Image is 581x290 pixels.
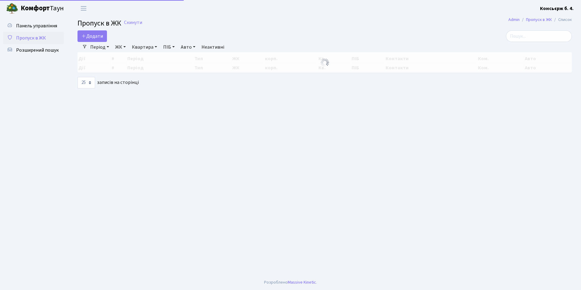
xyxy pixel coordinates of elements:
[178,42,198,52] a: Авто
[199,42,227,52] a: Неактивні
[16,35,46,41] span: Пропуск в ЖК
[16,47,59,54] span: Розширений пошук
[16,22,57,29] span: Панель управління
[508,16,520,23] a: Admin
[21,3,64,14] span: Таун
[81,33,103,40] span: Додати
[499,13,581,26] nav: breadcrumb
[77,30,107,42] a: Додати
[76,3,91,13] button: Переключити навігацію
[113,42,128,52] a: ЖК
[526,16,552,23] a: Пропуск в ЖК
[21,3,50,13] b: Комфорт
[288,279,316,285] a: Massive Kinetic
[552,16,572,23] li: Список
[320,58,330,67] img: Обробка...
[540,5,574,12] a: Консьєрж б. 4.
[124,20,142,26] a: Скинути
[161,42,177,52] a: ПІБ
[506,30,572,42] input: Пошук...
[88,42,112,52] a: Період
[77,18,121,29] span: Пропуск в ЖК
[3,32,64,44] a: Пропуск в ЖК
[3,44,64,56] a: Розширений пошук
[129,42,160,52] a: Квартира
[77,77,95,88] select: записів на сторінці
[6,2,18,15] img: logo.png
[77,77,139,88] label: записів на сторінці
[3,20,64,32] a: Панель управління
[264,279,317,286] div: Розроблено .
